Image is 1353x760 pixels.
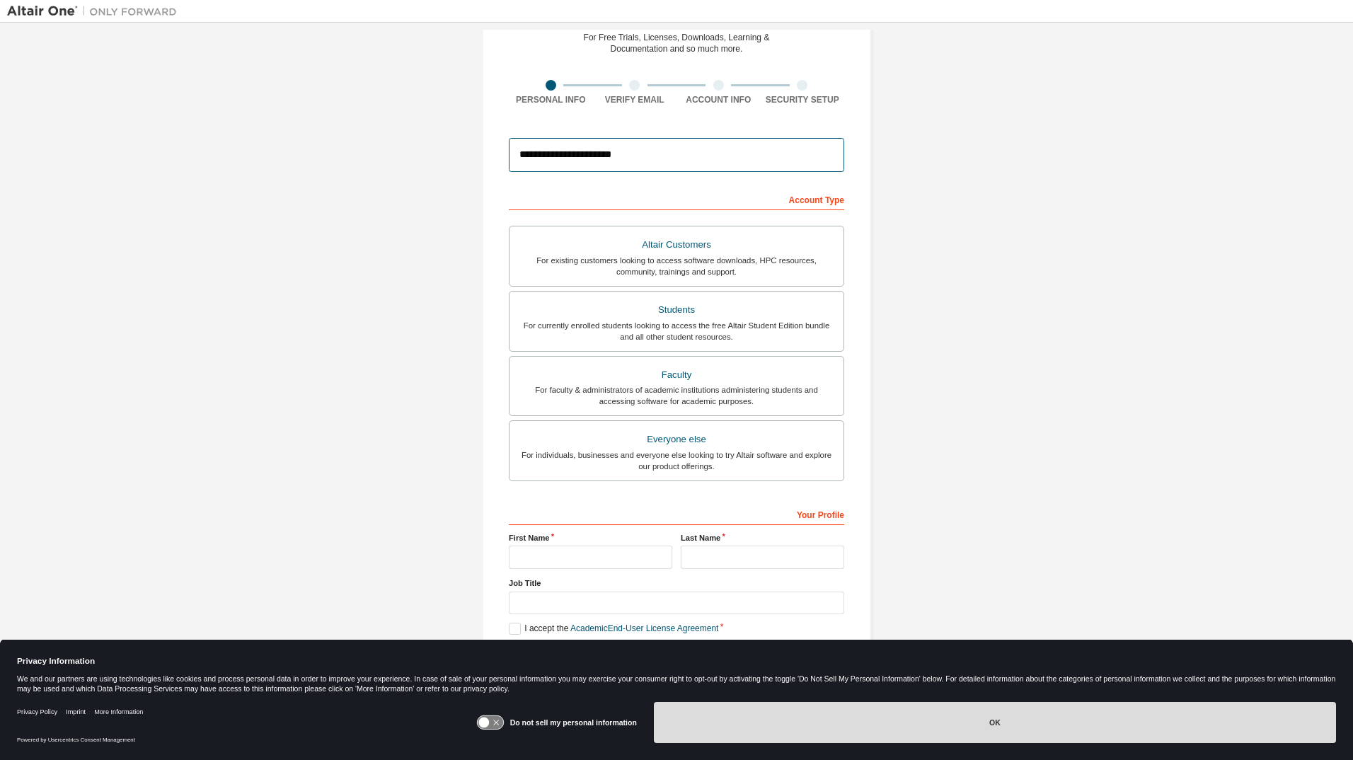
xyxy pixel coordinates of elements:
[593,94,677,105] div: Verify Email
[509,188,844,210] div: Account Type
[681,532,844,543] label: Last Name
[509,502,844,525] div: Your Profile
[509,577,844,589] label: Job Title
[518,384,835,407] div: For faculty & administrators of academic institutions administering students and accessing softwa...
[518,235,835,255] div: Altair Customers
[518,430,835,449] div: Everyone else
[570,623,718,633] a: Academic End-User License Agreement
[509,623,718,635] label: I accept the
[509,94,593,105] div: Personal Info
[518,365,835,385] div: Faculty
[518,449,835,472] div: For individuals, businesses and everyone else looking to try Altair software and explore our prod...
[7,4,184,18] img: Altair One
[584,32,770,54] div: For Free Trials, Licenses, Downloads, Learning & Documentation and so much more.
[518,300,835,320] div: Students
[518,255,835,277] div: For existing customers looking to access software downloads, HPC resources, community, trainings ...
[509,532,672,543] label: First Name
[761,94,845,105] div: Security Setup
[676,94,761,105] div: Account Info
[518,320,835,342] div: For currently enrolled students looking to access the free Altair Student Edition bundle and all ...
